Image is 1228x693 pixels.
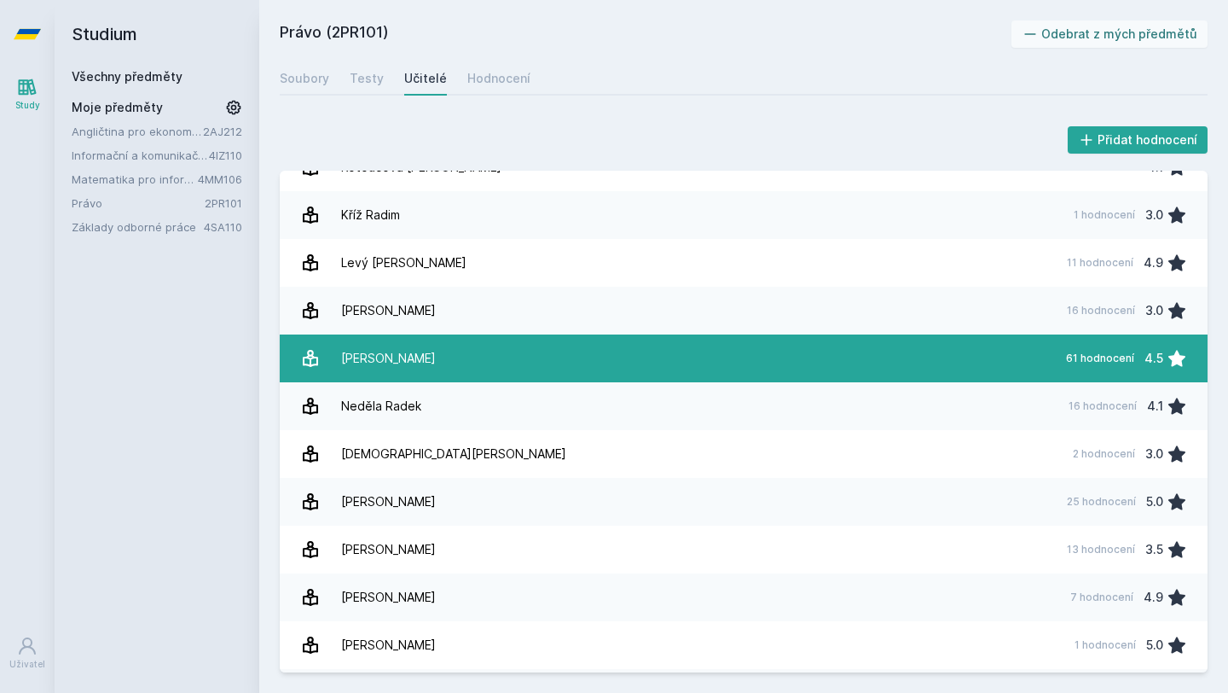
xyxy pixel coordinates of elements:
[1074,208,1135,222] div: 1 hodnocení
[1144,580,1163,614] div: 4.9
[1068,126,1208,154] button: Přidat hodnocení
[1067,543,1135,556] div: 13 hodnocení
[15,99,40,112] div: Study
[72,171,198,188] a: Matematika pro informatiky
[280,61,329,96] a: Soubory
[280,382,1208,430] a: Neděla Radek 16 hodnocení 4.1
[1067,256,1133,270] div: 11 hodnocení
[1069,399,1137,413] div: 16 hodnocení
[1145,437,1163,471] div: 3.0
[1070,591,1133,604] div: 7 hodnocení
[341,533,436,567] div: [PERSON_NAME]
[341,580,436,614] div: [PERSON_NAME]
[467,61,530,96] a: Hodnocení
[205,196,242,210] a: 2PR101
[404,61,447,96] a: Učitelé
[203,125,242,138] a: 2AJ212
[341,628,436,662] div: [PERSON_NAME]
[1144,341,1163,376] div: 4.5
[72,195,205,212] a: Právo
[341,341,436,376] div: [PERSON_NAME]
[350,61,384,96] a: Testy
[72,69,182,84] a: Všechny předměty
[1144,246,1163,280] div: 4.9
[280,287,1208,335] a: [PERSON_NAME] 16 hodnocení 3.0
[9,658,45,671] div: Uživatel
[209,148,242,162] a: 4IZ110
[72,99,163,116] span: Moje předměty
[280,621,1208,669] a: [PERSON_NAME] 1 hodnocení 5.0
[1073,447,1135,461] div: 2 hodnocení
[198,172,242,186] a: 4MM106
[404,70,447,87] div: Učitelé
[341,198,400,232] div: Kříž Radim
[1067,304,1135,317] div: 16 hodnocení
[1146,628,1163,662] div: 5.0
[1146,485,1163,519] div: 5.0
[1066,352,1134,365] div: 61 hodnocení
[341,389,421,423] div: Neděla Radek
[72,123,203,140] a: Angličtina pro ekonomická studia 2 (B2/C1)
[341,294,436,328] div: [PERSON_NAME]
[280,20,1011,48] h2: Právo (2PR101)
[1147,389,1163,423] div: 4.1
[341,437,566,471] div: [DEMOGRAPHIC_DATA][PERSON_NAME]
[467,70,530,87] div: Hodnocení
[3,68,51,120] a: Study
[280,239,1208,287] a: Levý [PERSON_NAME] 11 hodnocení 4.9
[280,335,1208,382] a: [PERSON_NAME] 61 hodnocení 4.5
[3,627,51,679] a: Uživatel
[72,218,204,236] a: Základy odborné práce
[1145,294,1163,328] div: 3.0
[1067,495,1136,509] div: 25 hodnocení
[280,70,329,87] div: Soubory
[280,430,1208,478] a: [DEMOGRAPHIC_DATA][PERSON_NAME] 2 hodnocení 3.0
[1145,533,1163,567] div: 3.5
[341,485,436,519] div: [PERSON_NAME]
[1145,198,1163,232] div: 3.0
[1074,638,1136,652] div: 1 hodnocení
[204,220,242,234] a: 4SA110
[72,147,209,164] a: Informační a komunikační technologie
[280,526,1208,574] a: [PERSON_NAME] 13 hodnocení 3.5
[280,191,1208,239] a: Kříž Radim 1 hodnocení 3.0
[350,70,384,87] div: Testy
[1011,20,1208,48] button: Odebrat z mých předmětů
[280,574,1208,621] a: [PERSON_NAME] 7 hodnocení 4.9
[341,246,466,280] div: Levý [PERSON_NAME]
[280,478,1208,526] a: [PERSON_NAME] 25 hodnocení 5.0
